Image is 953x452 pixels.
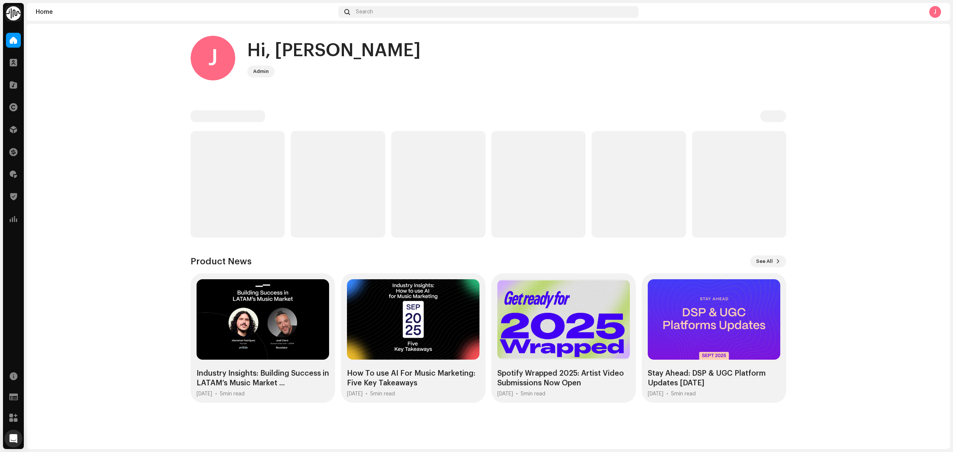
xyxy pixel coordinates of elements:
div: 5 [220,391,245,397]
span: See All [756,254,773,269]
img: 0f74c21f-6d1c-4dbc-9196-dbddad53419e [6,6,21,21]
span: min read [373,391,395,397]
button: See All [750,255,786,267]
div: Industry Insights: Building Success in LATAM’s Music Market ... [197,369,329,388]
div: 5 [671,391,696,397]
div: [DATE] [347,391,363,397]
div: How To use AI For Music Marketing: Five Key Takeaways [347,369,479,388]
div: 5 [370,391,395,397]
div: J [929,6,941,18]
span: min read [674,391,696,397]
div: • [366,391,367,397]
div: Home [36,9,335,15]
div: Admin [253,67,269,76]
h3: Product News [191,255,252,267]
div: [DATE] [648,391,663,397]
div: Stay Ahead: DSP & UGC Platform Updates [DATE] [648,369,780,388]
div: • [215,391,217,397]
div: 5 [521,391,545,397]
div: Open Intercom Messenger [4,430,22,448]
div: Hi, [PERSON_NAME] [247,39,421,63]
span: min read [223,391,245,397]
span: min read [524,391,545,397]
div: [DATE] [497,391,513,397]
div: • [516,391,518,397]
div: • [666,391,668,397]
span: Search [356,9,373,15]
div: J [191,36,235,80]
div: [DATE] [197,391,212,397]
div: Spotify Wrapped 2025: Artist Video Submissions Now Open [497,369,630,388]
